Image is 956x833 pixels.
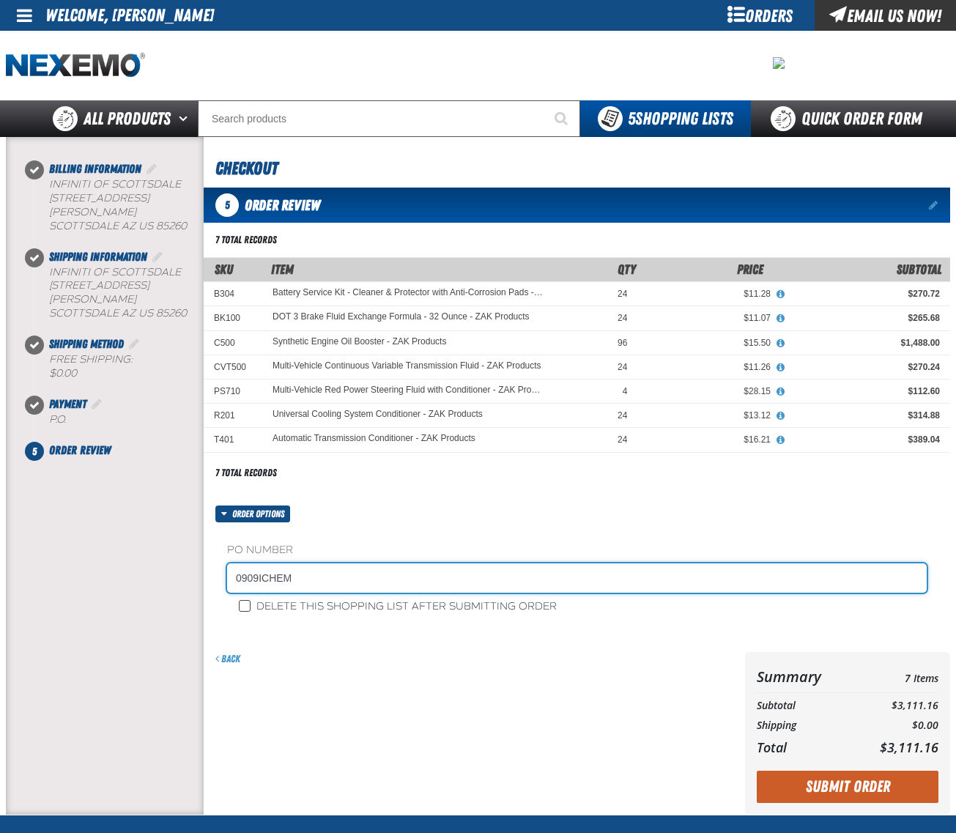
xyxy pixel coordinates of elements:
a: Edit Payment [89,397,104,411]
th: Shipping [757,716,852,736]
li: Shipping Information. Step 2 of 5. Completed [34,248,204,336]
div: $270.72 [791,288,940,300]
div: $389.04 [791,434,940,445]
img: Nexemo logo [6,53,145,78]
span: Infiniti of Scottsdale [49,266,181,278]
span: 5 [215,193,239,217]
a: Edit Shipping Information [150,250,165,264]
span: SCOTTSDALE [49,220,119,232]
a: Universal Cooling System Conditioner - ZAK Products [273,410,483,420]
button: Start Searching [544,100,580,137]
a: Edit items [929,200,940,210]
input: Delete this shopping list after submitting order [239,600,251,612]
span: Shipping Method [49,337,124,351]
th: Summary [757,664,852,689]
button: View All Prices for Multi-Vehicle Red Power Steering Fluid with Conditioner - ZAK Products [771,385,790,399]
span: Billing Information [49,162,141,176]
span: 24 [618,434,627,445]
span: [STREET_ADDRESS][PERSON_NAME] [49,192,149,218]
nav: Checkout steps. Current step is Order Review. Step 5 of 5 [23,160,204,459]
div: P.O. [49,413,204,427]
span: US [138,220,153,232]
span: Shopping Lists [628,108,733,129]
th: Subtotal [757,696,852,716]
td: CVT500 [204,355,262,379]
div: $11.26 [648,361,771,373]
strong: 5 [628,108,635,129]
div: 7 total records [215,233,277,247]
button: Submit Order [757,771,938,803]
div: $11.28 [648,288,771,300]
span: Subtotal [897,262,941,277]
label: Delete this shopping list after submitting order [239,600,557,614]
a: Multi-Vehicle Red Power Steering Fluid with Conditioner - ZAK Products [273,385,545,396]
button: View All Prices for Multi-Vehicle Continuous Variable Transmission Fluid - ZAK Products [771,361,790,374]
label: PO Number [227,544,927,558]
span: Qty [618,262,636,277]
button: Order options [215,506,290,522]
span: 24 [618,313,627,323]
div: $16.21 [648,434,771,445]
div: $28.15 [648,385,771,397]
button: View All Prices for Automatic Transmission Conditioner - ZAK Products [771,434,790,447]
button: View All Prices for Battery Service Kit - Cleaner & Protector with Anti-Corrosion Pads - ZAK Prod... [771,288,790,301]
div: $13.12 [648,410,771,421]
span: 24 [618,362,627,372]
a: Automatic Transmission Conditioner - ZAK Products [273,434,475,444]
td: $0.00 [852,716,938,736]
a: DOT 3 Brake Fluid Exchange Formula - 32 Ounce - ZAK Products [273,312,530,322]
span: $3,111.16 [880,738,938,756]
span: Order Review [49,443,111,457]
bdo: 85260 [156,220,187,232]
li: Order Review. Step 5 of 5. Not Completed [34,442,204,459]
div: $265.68 [791,312,940,324]
span: Item [271,262,294,277]
a: Back [215,653,240,664]
div: 7 total records [215,466,277,480]
a: Battery Service Kit - Cleaner & Protector with Anti-Corrosion Pads - ZAK Products [273,288,545,298]
span: Order Review [245,196,320,214]
td: R201 [204,404,262,428]
span: US [138,307,153,319]
strong: $0.00 [49,367,77,380]
a: Edit Shipping Method [127,337,141,351]
span: AZ [122,307,136,319]
a: Synthetic Engine Oil Booster - ZAK Products [273,337,446,347]
button: View All Prices for Universal Cooling System Conditioner - ZAK Products [771,410,790,423]
bdo: 85260 [156,307,187,319]
img: 101e2d29ebe5c13c135f6d33ff989c39.png [773,57,785,69]
a: Edit Billing Information [144,162,159,176]
span: 96 [618,338,627,348]
a: SKU [215,262,233,277]
span: Price [737,262,763,277]
li: Billing Information. Step 1 of 5. Completed [34,160,204,248]
a: Home [6,53,145,78]
td: BK100 [204,306,262,330]
span: All Products [84,105,171,132]
div: $1,488.00 [791,337,940,349]
button: View All Prices for Synthetic Engine Oil Booster - ZAK Products [771,337,790,350]
button: You have 5 Shopping Lists. Open to view details [580,100,751,137]
span: 5 [25,442,44,461]
span: 4 [623,386,628,396]
input: Search [198,100,580,137]
span: Infiniti of Scottsdale [49,178,181,190]
span: Payment [49,397,86,411]
span: Checkout [215,158,278,179]
a: Quick Order Form [751,100,949,137]
td: T401 [204,428,262,452]
button: Open All Products pages [174,100,198,137]
div: $112.60 [791,385,940,397]
div: $314.88 [791,410,940,421]
button: View All Prices for DOT 3 Brake Fluid Exchange Formula - 32 Ounce - ZAK Products [771,312,790,325]
span: SCOTTSDALE [49,307,119,319]
li: Shipping Method. Step 3 of 5. Completed [34,336,204,396]
td: B304 [204,282,262,306]
li: Payment. Step 4 of 5. Completed [34,396,204,442]
div: $15.50 [648,337,771,349]
td: 7 Items [852,664,938,689]
td: PS710 [204,380,262,404]
th: Total [757,736,852,759]
span: Shipping Information [49,250,147,264]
